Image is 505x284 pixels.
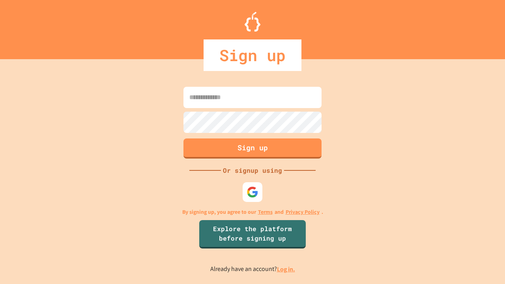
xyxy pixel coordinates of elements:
[286,208,320,216] a: Privacy Policy
[210,264,295,274] p: Already have an account?
[183,138,322,159] button: Sign up
[245,12,260,32] img: Logo.svg
[182,208,323,216] p: By signing up, you agree to our and .
[199,220,306,248] a: Explore the platform before signing up
[258,208,273,216] a: Terms
[277,265,295,273] a: Log in.
[221,166,284,175] div: Or signup using
[247,186,258,198] img: google-icon.svg
[204,39,301,71] div: Sign up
